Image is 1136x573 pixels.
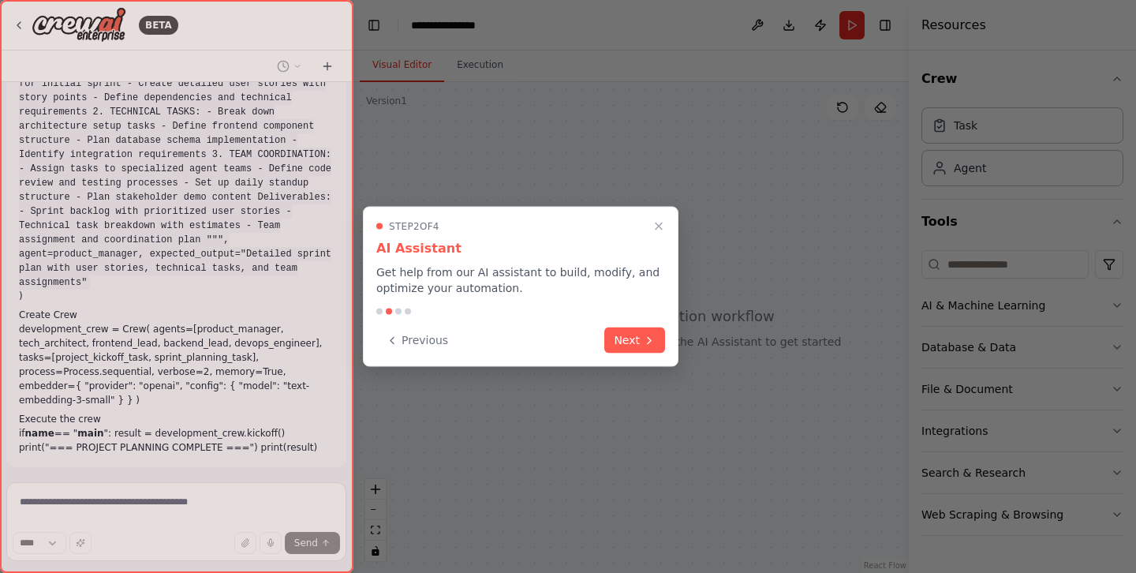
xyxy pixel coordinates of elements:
[376,239,665,258] h3: AI Assistant
[649,217,668,236] button: Close walkthrough
[376,328,458,354] button: Previous
[363,14,385,36] button: Hide left sidebar
[604,328,665,354] button: Next
[389,220,439,233] span: Step 2 of 4
[376,264,665,296] p: Get help from our AI assistant to build, modify, and optimize your automation.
